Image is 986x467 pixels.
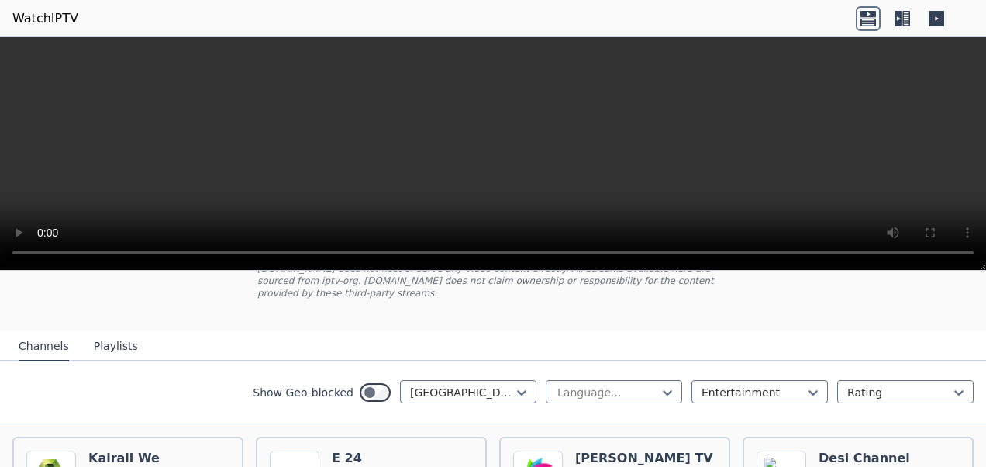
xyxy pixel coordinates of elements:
[19,332,69,361] button: Channels
[332,451,400,466] h6: E 24
[94,332,138,361] button: Playlists
[12,9,78,28] a: WatchIPTV
[257,262,729,299] p: [DOMAIN_NAME] does not host or serve any video content directly. All streams available here are s...
[253,385,353,400] label: Show Geo-blocked
[322,275,358,286] a: iptv-org
[819,451,910,466] h6: Desi Channel
[575,451,713,466] h6: [PERSON_NAME] TV
[88,451,160,466] h6: Kairali We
